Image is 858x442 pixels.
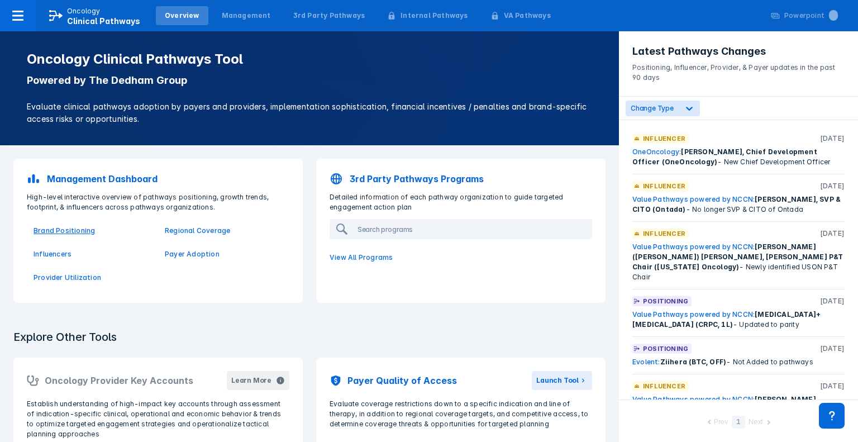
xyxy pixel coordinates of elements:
[632,45,845,58] h3: Latest Pathways Changes
[165,226,283,236] a: Regional Coverage
[632,148,817,166] span: [PERSON_NAME], Chief Development Officer (OneOncology)
[643,296,688,306] p: Positioning
[350,172,484,186] p: 3rd Party Pathways Programs
[749,417,763,429] div: Next
[347,374,457,387] h2: Payer Quality of Access
[632,243,843,271] span: [PERSON_NAME] ([PERSON_NAME]) [PERSON_NAME], [PERSON_NAME] P&T Chair ([US_STATE] Oncology)
[401,11,468,21] div: Internal Pathways
[660,358,727,366] span: Ziihera (BTC, OFF)
[632,58,845,83] p: Positioning, Influencer, Provider, & Payer updates in the past 90 days
[632,147,845,167] div: - New Chief Development Officer
[27,51,592,67] h1: Oncology Clinical Pathways Tool
[227,371,289,390] button: Learn More
[643,381,685,391] p: Influencer
[165,11,199,21] div: Overview
[323,192,599,212] p: Detailed information of each pathway organization to guide targeted engagement action plan
[27,101,592,125] p: Evaluate clinical pathways adoption by payers and providers, implementation sophistication, finan...
[7,323,123,351] h3: Explore Other Tools
[156,6,208,25] a: Overview
[330,399,592,429] p: Evaluate coverage restrictions down to a specific indication and line of therapy, in addition to ...
[45,374,193,387] h2: Oncology Provider Key Accounts
[632,194,845,215] div: - No longer SVP & CITO of Ontada
[819,403,845,429] div: Contact Support
[353,220,591,238] input: Search programs
[47,172,158,186] p: Management Dashboard
[632,395,845,425] div: - Newly identified KDM
[67,16,140,26] span: Clinical Pathways
[632,195,755,203] a: Value Pathways powered by NCCN:
[34,273,151,283] a: Provider Utilization
[643,344,688,354] p: Positioning
[323,246,599,269] a: View All Programs
[714,417,728,429] div: Prev
[643,134,685,144] p: Influencer
[27,399,289,439] p: Establish understanding of high-impact key accounts through assessment of indication-specific cli...
[67,6,101,16] p: Oncology
[820,344,845,354] p: [DATE]
[213,6,280,25] a: Management
[632,243,755,251] a: Value Pathways powered by NCCN:
[820,181,845,191] p: [DATE]
[632,310,845,330] div: - Updated to parity
[27,74,592,87] p: Powered by The Dedham Group
[732,416,745,429] div: 1
[20,165,296,192] a: Management Dashboard
[293,11,365,21] div: 3rd Party Pathways
[222,11,271,21] div: Management
[323,165,599,192] a: 3rd Party Pathways Programs
[632,242,845,282] div: - Newly identified USON P&T Chair
[784,11,838,21] div: Powerpoint
[820,381,845,391] p: [DATE]
[632,358,660,366] a: Evolent:
[820,296,845,306] p: [DATE]
[536,376,579,386] div: Launch Tool
[643,229,685,239] p: Influencer
[504,11,551,21] div: VA Pathways
[532,371,592,390] button: Launch Tool
[632,310,755,319] a: Value Pathways powered by NCCN:
[284,6,374,25] a: 3rd Party Pathways
[632,395,755,403] a: Value Pathways powered by NCCN:
[20,192,296,212] p: High-level interactive overview of pathways positioning, growth trends, footprint, & influencers ...
[820,229,845,239] p: [DATE]
[34,226,151,236] a: Brand Positioning
[34,249,151,259] a: Influencers
[820,134,845,144] p: [DATE]
[632,357,845,367] div: - Not Added to pathways
[631,104,674,112] span: Change Type
[632,148,681,156] a: OneOncology:
[231,376,271,386] div: Learn More
[165,249,283,259] a: Payer Adoption
[643,181,685,191] p: Influencer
